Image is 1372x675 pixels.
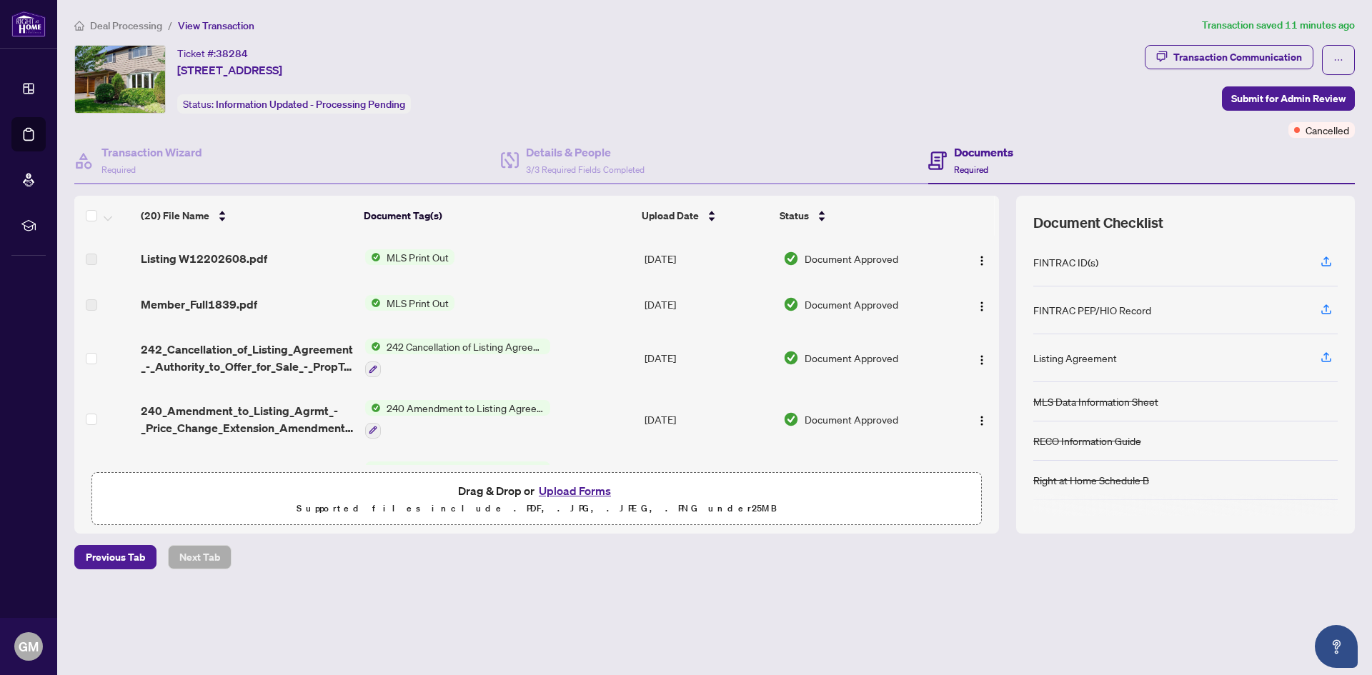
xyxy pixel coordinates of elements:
span: 38284 [216,47,248,60]
span: Upload Date [642,208,699,224]
span: MLS Print Out [381,249,454,265]
div: Status: [177,94,411,114]
div: Listing Agreement [1033,350,1117,366]
button: Logo [970,293,993,316]
span: Deal Processing [90,19,162,32]
img: Logo [976,301,988,312]
img: Document Status [783,350,799,366]
p: Supported files include .PDF, .JPG, .JPEG, .PNG under 25 MB [101,500,973,517]
button: Logo [970,247,993,270]
div: Right at Home Schedule B [1033,472,1149,488]
span: 242_Cancellation_of_Listing_Agreement_-_Authority_to_Offer_for_Sale_-_PropTx-[PERSON_NAME] - 2025... [141,341,353,375]
button: Logo [970,408,993,431]
span: Drag & Drop orUpload FormsSupported files include .PDF, .JPG, .JPEG, .PNG under25MB [92,473,981,526]
span: Cancelled [1306,122,1349,138]
button: Next Tab [168,545,232,569]
div: RECO Information Guide [1033,433,1141,449]
span: Status [780,208,809,224]
div: Ticket #: [177,45,248,61]
td: [DATE] [639,450,777,511]
img: IMG-W12202608_1.jpg [75,46,165,113]
img: Document Status [783,411,799,427]
div: FINTRAC ID(s) [1033,254,1098,270]
h4: Details & People [526,144,645,161]
th: Document Tag(s) [358,196,637,236]
button: Submit for Admin Review [1222,86,1355,111]
span: Listing W12202608.pdf [141,250,267,267]
span: 630 Individual Identification Information Record [381,461,550,477]
button: Status IconMLS Print Out [365,295,454,311]
span: 240_Amendment_to_Listing_Agrmt_-_Price_Change_Extension_Amendment__A__-_PropTx-[PERSON_NAME].pdf [141,402,353,436]
span: GM [19,636,39,656]
span: Required [954,164,988,175]
img: Status Icon [365,295,381,311]
span: Document Approved [805,251,898,266]
td: [DATE] [639,281,777,327]
img: logo [11,11,46,37]
span: Previous Tab [86,546,145,569]
td: [DATE] [639,327,777,389]
span: Required [101,164,136,175]
span: 3/3 Required Fields Completed [526,164,645,175]
th: (20) File Name [135,196,358,236]
article: Transaction saved 11 minutes ago [1202,17,1355,34]
span: Information Updated - Processing Pending [216,98,405,111]
img: Logo [976,354,988,366]
div: FINTRAC PEP/HIO Record [1033,302,1151,318]
span: 240 Amendment to Listing Agreement - Authority to Offer for Sale Price Change/Extension/Amendment(s) [381,400,550,416]
div: MLS Data Information Sheet [1033,394,1158,409]
span: home [74,21,84,31]
td: [DATE] [639,389,777,450]
button: Status Icon240 Amendment to Listing Agreement - Authority to Offer for Sale Price Change/Extensio... [365,400,550,439]
span: Member_Full1839.pdf [141,296,257,313]
img: Status Icon [365,249,381,265]
span: Submit for Admin Review [1231,87,1346,110]
span: Drag & Drop or [458,481,615,500]
span: [STREET_ADDRESS] [177,61,282,79]
button: Open asap [1315,625,1358,668]
img: Status Icon [365,461,381,477]
span: (20) File Name [141,208,209,224]
div: Transaction Communication [1173,46,1302,69]
img: Status Icon [365,400,381,416]
img: Document Status [783,296,799,312]
button: Previous Tab [74,545,156,569]
h4: Documents [954,144,1013,161]
th: Status [774,196,946,236]
h4: Transaction Wizard [101,144,202,161]
img: Logo [976,255,988,266]
button: Upload Forms [535,481,615,500]
span: View Transaction [178,19,254,32]
li: / [168,17,172,34]
span: Document Approved [805,350,898,366]
img: Status Icon [365,339,381,354]
td: [DATE] [639,236,777,281]
span: Document Checklist [1033,213,1163,233]
button: Status Icon630 Individual Identification Information Record [365,461,550,500]
button: Status Icon242 Cancellation of Listing Agreement - Authority to Offer for Sale [365,339,550,377]
button: Status IconMLS Print Out [365,249,454,265]
th: Upload Date [636,196,774,236]
span: MLS Print Out [381,295,454,311]
span: FINTRAC - 630 Individual [PERSON_NAME].pdf [141,463,353,497]
span: Document Approved [805,296,898,312]
img: Logo [976,415,988,426]
span: Document Approved [805,411,898,427]
button: Logo [970,346,993,369]
img: Document Status [783,251,799,266]
button: Transaction Communication [1145,45,1313,69]
span: ellipsis [1333,55,1343,65]
span: 242 Cancellation of Listing Agreement - Authority to Offer for Sale [381,339,550,354]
